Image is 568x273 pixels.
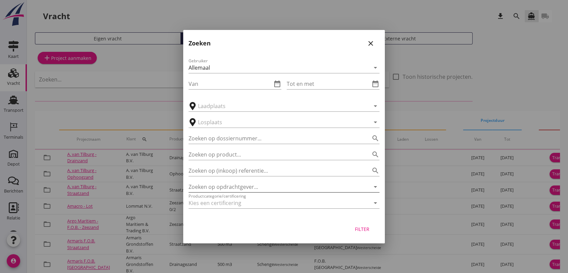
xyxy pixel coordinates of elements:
i: date_range [371,80,379,88]
input: Tot en met [287,78,370,89]
input: Zoeken op opdrachtgever... [189,181,361,192]
i: close [367,39,375,47]
i: search [371,150,379,159]
i: search [371,134,379,142]
div: Allemaal [189,65,210,71]
i: arrow_drop_down [371,199,379,207]
h2: Zoeken [189,39,211,48]
i: date_range [273,80,281,88]
input: Zoeken op dossiernummer... [189,133,361,144]
i: arrow_drop_down [371,64,379,72]
input: Van [189,78,272,89]
i: arrow_drop_down [371,118,379,126]
i: arrow_drop_down [371,102,379,110]
i: arrow_drop_down [371,183,379,191]
input: Laadplaats [198,101,361,111]
input: Zoeken op product... [189,149,361,160]
button: Filter [347,223,377,235]
input: Zoeken op (inkoop) referentie… [189,165,361,176]
i: search [371,167,379,175]
div: Filter [353,226,371,233]
input: Losplaats [198,117,361,128]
